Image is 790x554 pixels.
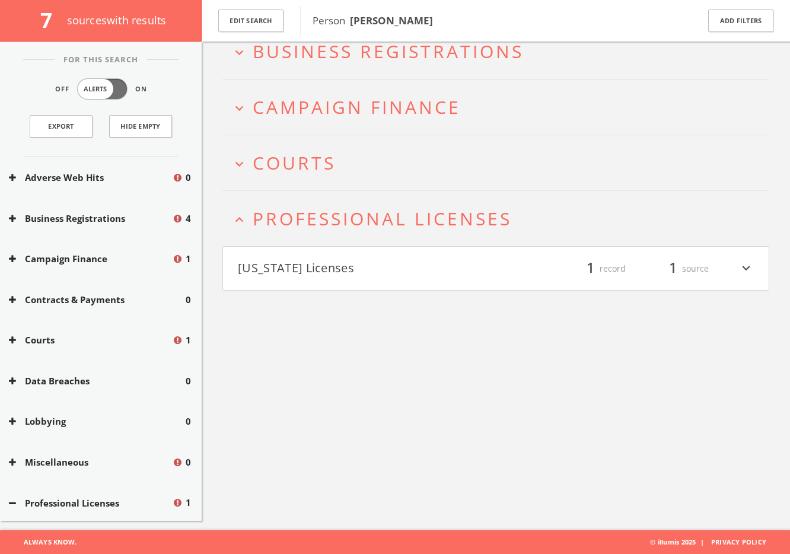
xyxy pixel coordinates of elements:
[231,100,247,116] i: expand_more
[664,258,682,279] span: 1
[253,206,512,231] span: Professional Licenses
[253,151,336,175] span: Courts
[30,115,93,138] a: Export
[186,374,191,388] span: 0
[40,6,62,34] span: 7
[9,171,172,185] button: Adverse Web Hits
[253,95,461,119] span: Campaign Finance
[231,42,769,61] button: expand_moreBusiness Registrations
[186,334,191,348] span: 1
[581,258,600,279] span: 1
[135,85,147,95] span: On
[738,259,754,279] i: expand_more
[109,115,172,138] button: Hide Empty
[555,259,626,279] div: record
[9,496,172,510] button: Professional Licenses
[9,293,186,307] button: Contracts & Payments
[218,9,283,33] button: Edit Search
[696,537,709,546] span: |
[253,39,524,63] span: Business Registrations
[638,259,709,279] div: source
[231,97,769,117] button: expand_moreCampaign Finance
[231,209,769,228] button: expand_lessProfessional Licenses
[238,259,496,279] button: [US_STATE] Licenses
[186,496,191,510] span: 1
[708,9,773,33] button: Add Filters
[9,374,186,388] button: Data Breaches
[186,293,191,307] span: 0
[9,456,172,469] button: Miscellaneous
[9,530,77,554] span: Always Know.
[186,171,191,185] span: 0
[350,14,433,27] b: [PERSON_NAME]
[186,253,191,266] span: 1
[231,44,247,61] i: expand_more
[9,334,172,348] button: Courts
[186,212,191,225] span: 4
[9,212,172,225] button: Business Registrations
[55,85,69,95] span: Off
[9,415,186,429] button: Lobbying
[67,13,167,27] span: source s with results
[231,153,769,173] button: expand_moreCourts
[186,415,191,429] span: 0
[231,212,247,228] i: expand_less
[711,537,766,546] a: Privacy Policy
[231,156,247,172] i: expand_more
[9,253,172,266] button: Campaign Finance
[55,54,147,66] span: For This Search
[186,456,191,469] span: 0
[650,530,781,554] span: © illumis 2025
[313,14,433,27] span: Person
